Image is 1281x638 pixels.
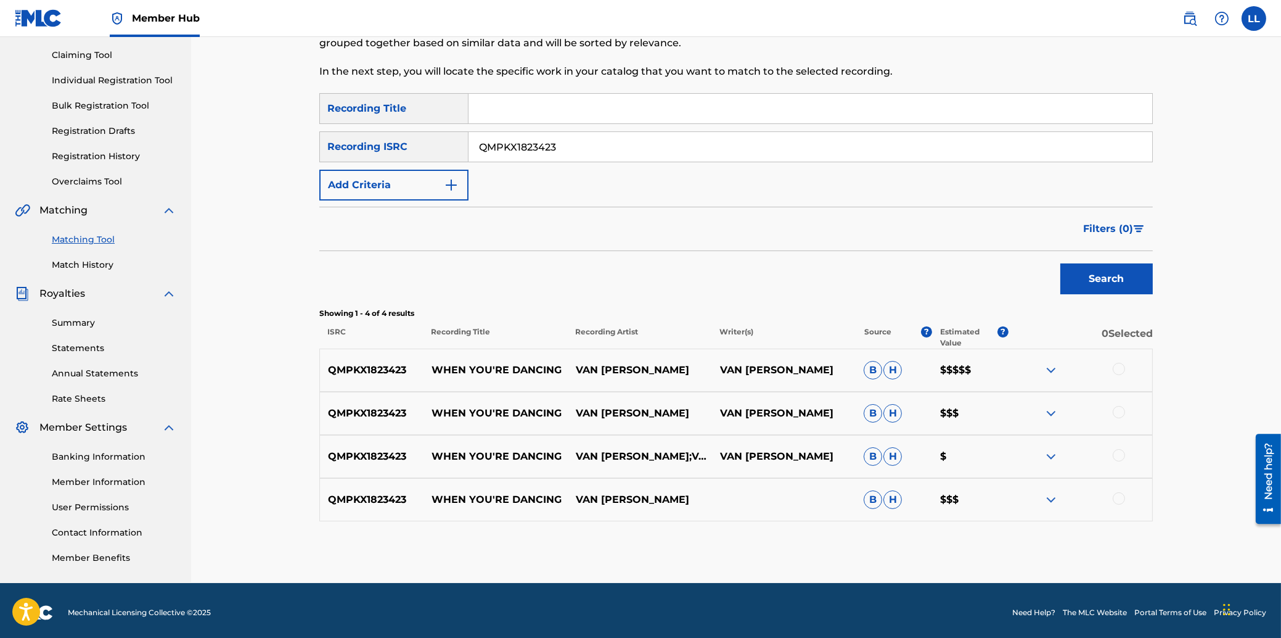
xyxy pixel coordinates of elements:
a: Matching Tool [52,233,176,246]
p: VAN [PERSON_NAME] [711,363,856,378]
img: expand [1044,363,1058,378]
p: Source [864,326,891,349]
p: WHEN YOU'RE DANCING [424,363,568,378]
a: Privacy Policy [1214,607,1266,618]
span: Matching [39,203,88,218]
a: User Permissions [52,501,176,514]
span: H [883,361,902,379]
a: Bulk Registration Tool [52,99,176,112]
span: Member Hub [132,11,200,25]
p: $ [932,449,1009,464]
a: Claiming Tool [52,49,176,62]
a: Rate Sheets [52,392,176,405]
p: VAN [PERSON_NAME] [567,406,711,421]
img: expand [1044,492,1058,507]
p: In the next step, you will locate the specific work in your catalog that you want to match to the... [319,64,961,79]
a: Member Benefits [52,552,176,565]
img: help [1214,11,1229,26]
a: Member Information [52,476,176,489]
img: Matching [15,203,30,218]
p: VAN [PERSON_NAME] [567,363,711,378]
img: expand [162,203,176,218]
button: Add Criteria [319,170,469,201]
img: 9d2ae6d4665cec9f34b9.svg [444,178,459,193]
span: H [883,447,902,466]
p: Recording Artist [567,326,711,349]
a: Overclaims Tool [52,175,176,188]
p: Recording Title [423,326,567,349]
span: Royalties [39,286,85,301]
p: $$$ [932,492,1009,507]
img: Member Settings [15,420,30,435]
a: Individual Registration Tool [52,74,176,87]
a: Contact Information [52,526,176,539]
img: expand [162,286,176,301]
img: Royalties [15,286,30,301]
span: Filters ( 0 ) [1083,222,1133,236]
span: B [864,491,882,509]
a: Need Help? [1012,607,1055,618]
a: Registration Drafts [52,125,176,138]
img: search [1182,11,1197,26]
p: WHEN YOU'RE DANCING [424,406,568,421]
p: VAN [PERSON_NAME] [567,492,711,507]
a: Public Search [1177,6,1202,31]
p: QMPKX1823423 [320,492,424,507]
p: $$$$$ [932,363,1009,378]
span: ? [997,326,1009,338]
span: H [883,491,902,509]
p: QMPKX1823423 [320,363,424,378]
img: expand [162,420,176,435]
p: Writer(s) [711,326,856,349]
span: B [864,447,882,466]
a: Banking Information [52,450,176,463]
p: Estimated Value [940,326,997,349]
form: Search Form [319,93,1153,300]
p: Showing 1 - 4 of 4 results [319,308,1153,319]
p: VAN [PERSON_NAME];VAN [PERSON_NAME] [567,449,711,464]
img: expand [1044,406,1058,421]
p: ISRC [319,326,423,349]
span: Mechanical Licensing Collective © 2025 [68,607,211,618]
p: $$$ [932,406,1009,421]
button: Search [1060,263,1153,294]
a: Statements [52,342,176,355]
iframe: Resource Center [1246,428,1281,531]
div: User Menu [1242,6,1266,31]
a: Registration History [52,150,176,163]
a: Portal Terms of Use [1134,607,1206,618]
span: B [864,361,882,379]
p: VAN [PERSON_NAME] [711,449,856,464]
span: Member Settings [39,420,127,435]
a: Match History [52,259,176,271]
img: expand [1044,449,1058,464]
p: QMPKX1823423 [320,406,424,421]
button: Filters (0) [1076,213,1153,244]
div: Drag [1223,591,1230,628]
a: Summary [52,317,176,329]
span: ? [921,326,932,338]
iframe: Chat Widget [1219,579,1281,638]
img: MLC Logo [15,9,62,27]
p: 0 Selected [1009,326,1153,349]
p: QMPKX1823423 [320,449,424,464]
img: Top Rightsholder [110,11,125,26]
a: Annual Statements [52,367,176,380]
span: B [864,404,882,423]
p: WHEN YOU'RE DANCING [424,449,568,464]
a: The MLC Website [1063,607,1127,618]
span: H [883,404,902,423]
img: filter [1134,225,1144,233]
p: WHEN YOU'RE DANCING [424,492,568,507]
p: VAN [PERSON_NAME] [711,406,856,421]
div: Help [1209,6,1234,31]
